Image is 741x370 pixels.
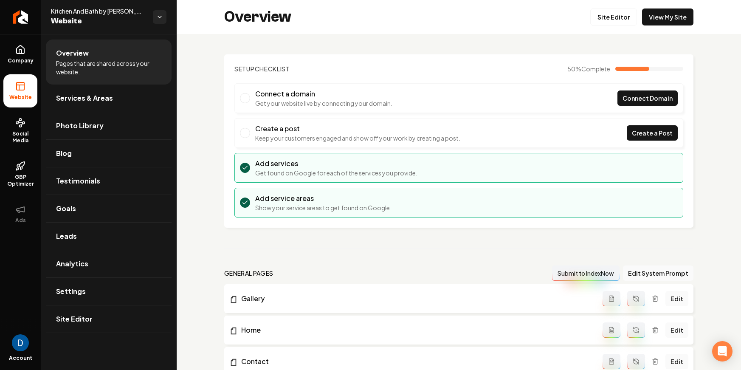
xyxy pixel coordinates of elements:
[224,8,291,25] h2: Overview
[255,203,392,212] p: Show your service areas to get found on Google.
[712,341,733,362] div: Open Intercom Messenger
[46,112,172,139] a: Photo Library
[6,94,35,101] span: Website
[51,15,146,27] span: Website
[255,99,392,107] p: Get your website live by connecting your domain.
[12,334,29,351] img: David Rice
[229,294,603,304] a: Gallery
[12,217,29,224] span: Ads
[56,231,77,241] span: Leads
[255,193,392,203] h3: Add service areas
[56,148,72,158] span: Blog
[56,203,76,214] span: Goals
[3,111,37,151] a: Social Media
[255,158,417,169] h3: Add services
[617,90,678,106] a: Connect Domain
[3,154,37,194] a: GBP Optimizer
[56,259,88,269] span: Analytics
[581,65,610,73] span: Complete
[665,322,688,338] a: Edit
[3,38,37,71] a: Company
[13,10,28,24] img: Rebolt Logo
[56,121,104,131] span: Photo Library
[56,48,89,58] span: Overview
[255,124,460,134] h3: Create a post
[56,314,93,324] span: Site Editor
[665,354,688,369] a: Edit
[46,195,172,222] a: Goals
[3,174,37,187] span: GBP Optimizer
[590,8,637,25] a: Site Editor
[46,140,172,167] a: Blog
[56,286,86,297] span: Settings
[46,278,172,305] a: Settings
[665,291,688,306] a: Edit
[51,7,146,15] span: Kitchen And Bath by [PERSON_NAME]
[3,198,37,231] button: Ads
[56,93,113,103] span: Services & Areas
[229,325,603,335] a: Home
[12,334,29,351] button: Open user button
[552,265,620,281] button: Submit to IndexNow
[46,223,172,250] a: Leads
[632,129,673,138] span: Create a Post
[229,356,603,367] a: Contact
[623,94,673,103] span: Connect Domain
[9,355,32,362] span: Account
[4,57,37,64] span: Company
[56,176,100,186] span: Testimonials
[603,322,620,338] button: Add admin page prompt
[46,167,172,195] a: Testimonials
[255,89,392,99] h3: Connect a domain
[234,65,255,73] span: Setup
[603,291,620,306] button: Add admin page prompt
[642,8,693,25] a: View My Site
[46,85,172,112] a: Services & Areas
[603,354,620,369] button: Add admin page prompt
[224,269,273,277] h2: general pages
[46,305,172,333] a: Site Editor
[255,134,460,142] p: Keep your customers engaged and show off your work by creating a post.
[46,250,172,277] a: Analytics
[255,169,417,177] p: Get found on Google for each of the services you provide.
[567,65,610,73] span: 50 %
[56,59,161,76] span: Pages that are shared across your website.
[623,265,693,281] button: Edit System Prompt
[234,65,290,73] h2: Checklist
[627,125,678,141] a: Create a Post
[3,130,37,144] span: Social Media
